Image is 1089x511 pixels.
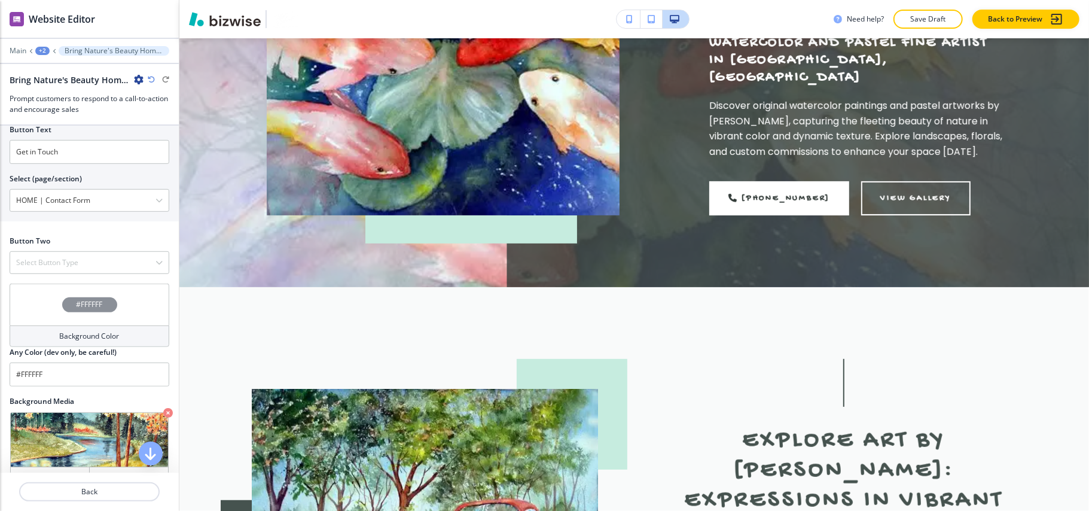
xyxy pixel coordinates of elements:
[847,14,884,25] h3: Need help?
[60,331,120,342] h4: Background Color
[77,299,103,310] h4: #FFFFFF
[10,190,155,211] input: Manual Input
[10,284,169,347] button: #FFFFFFBackground Color
[272,10,300,29] img: Your Logo
[65,47,163,55] p: Bring Nature's Beauty Home in Watercolor
[19,482,160,501] button: Back
[10,347,117,358] h2: Any Color (dev only, be careful!)
[10,124,51,135] h2: Button Text
[10,174,82,184] h2: Select (page/section)
[10,396,169,407] h2: Background Media
[10,93,169,115] h3: Prompt customers to respond to a call-to-action and encourage sales
[861,181,971,215] button: View Gallery
[16,257,78,268] h4: Select Button Type
[59,46,169,56] button: Bring Nature's Beauty Home in Watercolor
[709,181,849,215] a: [PHONE_NUMBER]
[893,10,963,29] button: Save Draft
[10,236,50,247] h2: Button Two
[29,12,95,26] h2: Website Editor
[10,74,129,86] h2: Bring Nature's Beauty Home in Watercolor
[35,47,50,55] button: +2
[709,34,1002,86] h5: Watercolor and Pastel Fine Artist in [GEOGRAPHIC_DATA], [GEOGRAPHIC_DATA]
[909,14,947,25] p: Save Draft
[90,467,168,488] button: Find Photos
[10,412,169,489] div: My PhotosFind Photos
[709,98,1002,159] p: Discover original watercolor paintings and pastel artworks by [PERSON_NAME], capturing the fleeti...
[189,12,261,26] img: Bizwise Logo
[988,14,1042,25] p: Back to Preview
[11,467,90,488] button: My Photos
[972,10,1079,29] button: Back to Preview
[10,12,24,26] img: editor icon
[20,486,158,497] p: Back
[10,47,26,55] button: Main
